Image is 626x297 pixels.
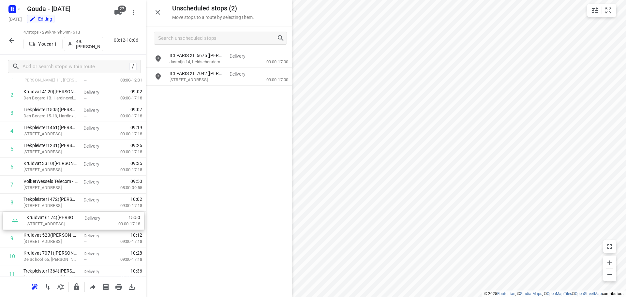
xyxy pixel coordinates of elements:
a: Stadia Maps [520,291,542,296]
div: grid [146,50,292,296]
p: Move stops to a route by selecting them. [172,15,254,20]
span: Share route [86,283,99,290]
span: Sort by time window [54,283,67,290]
span: Print route [112,283,125,290]
button: 49. [PERSON_NAME] [64,37,103,51]
button: 27 [112,6,125,19]
div: / [129,63,137,70]
span: Print shipping labels [99,283,112,290]
p: 47 stops • 299km • 9h54m • 61u [23,29,103,36]
p: 49. Mariska van der Meer [76,39,100,49]
input: Add or search stops within route [22,62,129,72]
a: Routetitan [497,291,515,296]
span: — [83,78,87,83]
button: Fit zoom [602,4,615,17]
div: Search [277,34,287,42]
p: Youcar 1 [38,41,57,47]
span: 27 [118,6,126,12]
div: small contained button group [587,4,616,17]
a: OpenStreetMap [575,291,602,296]
p: 08:00-12:01 [110,77,142,83]
span: Reverse route [41,283,54,290]
div: You are currently in edit mode. [29,16,52,22]
span: Reoptimize route [28,283,41,290]
input: Search unscheduled stops [158,33,277,43]
li: © 2025 , © , © © contributors [484,291,623,296]
p: [PERSON_NAME] 11, [PERSON_NAME] [23,77,78,83]
button: Map settings [589,4,602,17]
a: OpenMapTiles [547,291,572,296]
h5: Rename [24,4,109,14]
h5: Project date [6,15,24,23]
p: 08:12-18:06 [114,37,141,44]
button: Lock route [70,280,83,293]
span: Download route [125,283,138,290]
button: Youcar 1 [23,39,63,49]
h5: Unscheduled stops ( 2 ) [172,5,254,12]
